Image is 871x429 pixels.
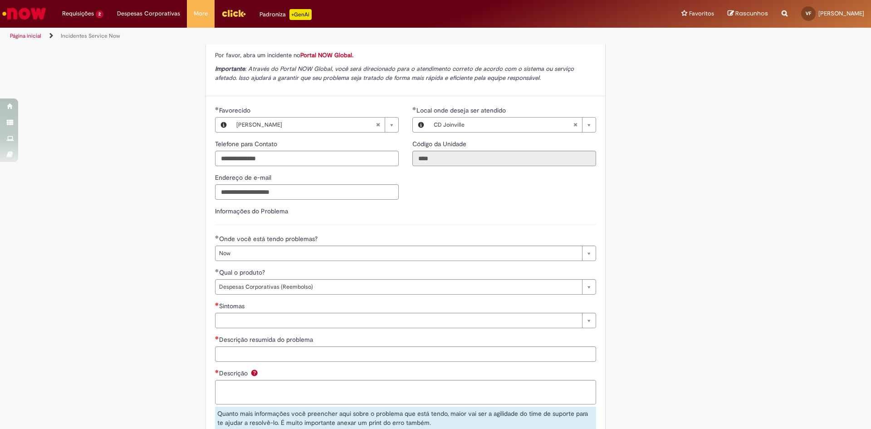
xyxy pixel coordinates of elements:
[215,65,574,82] span: : Através do Portal NOW Global, você será direcionado para o atendimento correto de acordo com o ...
[219,302,246,310] span: Sintomas
[219,246,577,261] span: Now
[219,280,577,294] span: Despesas Corporativas (Reembolso)
[215,140,279,148] span: Telefone para Contato
[221,6,246,20] img: click_logo_yellow_360x200.png
[215,346,596,362] input: Descrição resumida do problema
[117,9,180,18] span: Despesas Corporativas
[7,28,574,44] ul: Trilhas de página
[236,118,376,132] span: [PERSON_NAME]
[259,9,312,20] div: Padroniza
[568,118,582,132] abbr: Limpar campo Local onde deseja ser atendido
[10,32,41,39] a: Página inicial
[215,313,596,328] a: Limpar campo Sintomas
[413,118,429,132] button: Local onde deseja ser atendido, Visualizar este registro CD Joinville
[61,32,120,39] a: Incidentes Service Now
[215,380,596,404] textarea: Descrição
[215,51,353,59] span: Por favor, abra um incidente no
[62,9,94,18] span: Requisições
[412,107,416,110] span: Obrigatório Preenchido
[215,302,219,306] span: Necessários
[434,118,573,132] span: CD Joinville
[249,369,260,376] span: Ajuda para Descrição
[735,9,768,18] span: Rascunhos
[689,9,714,18] span: Favoritos
[96,10,103,18] span: 2
[215,151,399,166] input: Telefone para Contato
[728,10,768,18] a: Rascunhos
[806,10,811,16] span: VF
[219,235,319,243] span: Onde você está tendo problemas?
[1,5,48,23] img: ServiceNow
[289,9,312,20] p: +GenAi
[215,207,288,215] label: Informações do Problema
[194,9,208,18] span: More
[219,268,267,276] span: Qual o produto?
[300,51,353,59] a: Portal NOW Global.
[412,151,596,166] input: Código da Unidade
[215,184,399,200] input: Endereço de e-mail
[215,370,219,373] span: Necessários
[371,118,385,132] abbr: Limpar campo Favorecido
[215,235,219,239] span: Obrigatório Preenchido
[219,335,315,344] span: Descrição resumida do problema
[818,10,864,17] span: [PERSON_NAME]
[215,336,219,340] span: Necessários
[215,269,219,272] span: Obrigatório Preenchido
[219,369,250,377] span: Descrição
[232,118,398,132] a: [PERSON_NAME]Limpar campo Favorecido
[215,107,219,110] span: Obrigatório Preenchido
[429,118,596,132] a: CD JoinvilleLimpar campo Local onde deseja ser atendido
[215,65,245,73] strong: Importante
[219,106,252,114] span: Favorecido, Viviana Karin Gonzalez Fernandez
[412,140,468,148] span: Somente leitura - Código da Unidade
[215,118,232,132] button: Favorecido, Visualizar este registro Viviana Karin Gonzalez Fernandez
[412,139,468,148] label: Somente leitura - Código da Unidade
[416,106,508,114] span: Necessários - Local onde deseja ser atendido
[215,173,273,182] span: Endereço de e-mail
